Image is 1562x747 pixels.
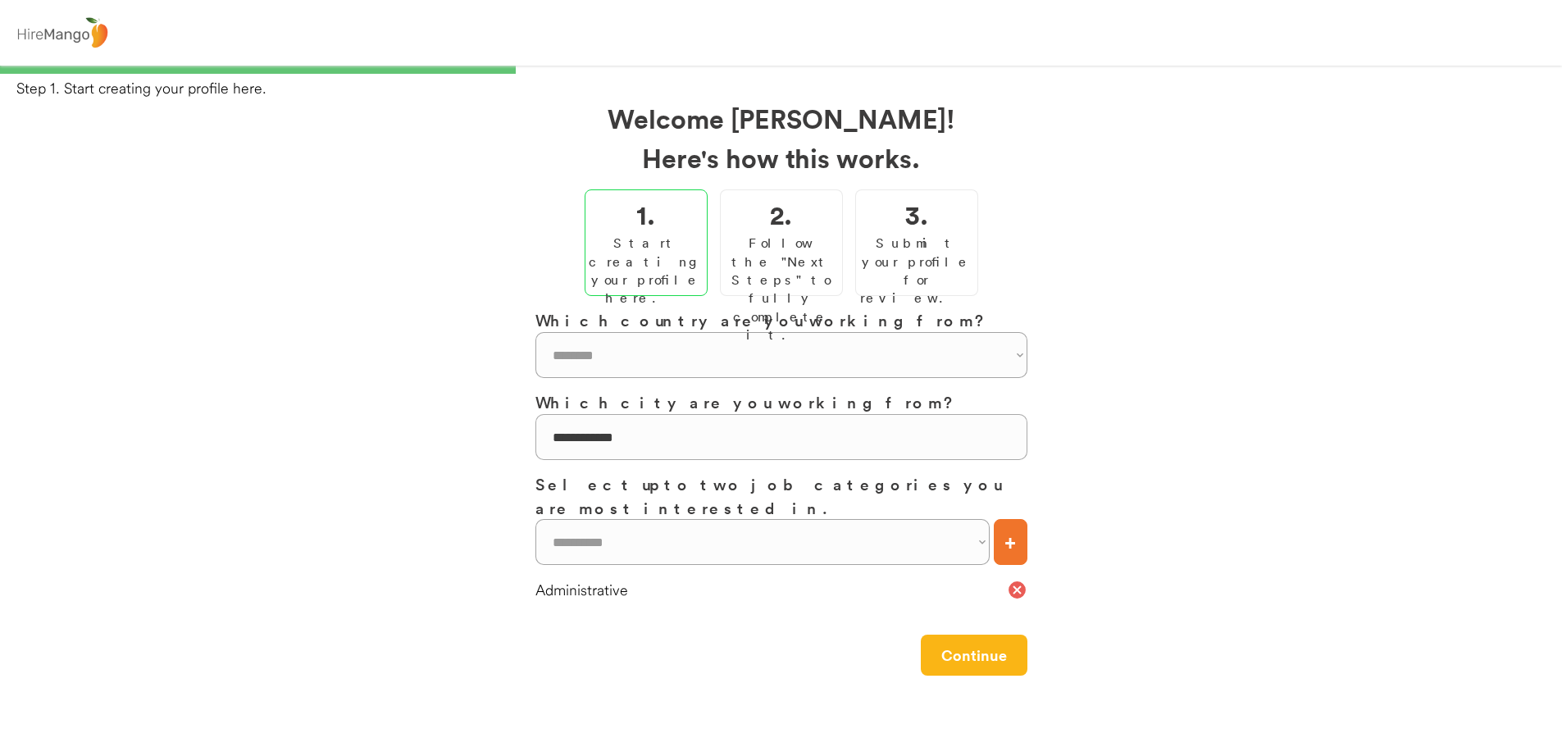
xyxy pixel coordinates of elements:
[16,78,1562,98] div: Step 1. Start creating your profile here.
[860,234,973,307] div: Submit your profile for review.
[3,66,1559,74] div: 33%
[535,390,1027,414] h3: Which city are you working from?
[12,14,112,52] img: logo%20-%20hiremango%20gray.png
[535,472,1027,519] h3: Select up to two job categories you are most interested in.
[770,194,792,234] h2: 2.
[636,194,655,234] h2: 1.
[589,234,704,307] div: Start creating your profile here.
[535,580,1007,600] div: Administrative
[1007,580,1027,600] button: cancel
[921,635,1027,676] button: Continue
[535,308,1027,332] h3: Which country are you working from?
[535,98,1027,177] h2: Welcome [PERSON_NAME]! Here's how this works.
[994,519,1027,565] button: +
[905,194,928,234] h2: 3.
[725,234,838,344] div: Follow the "Next Steps" to fully complete it.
